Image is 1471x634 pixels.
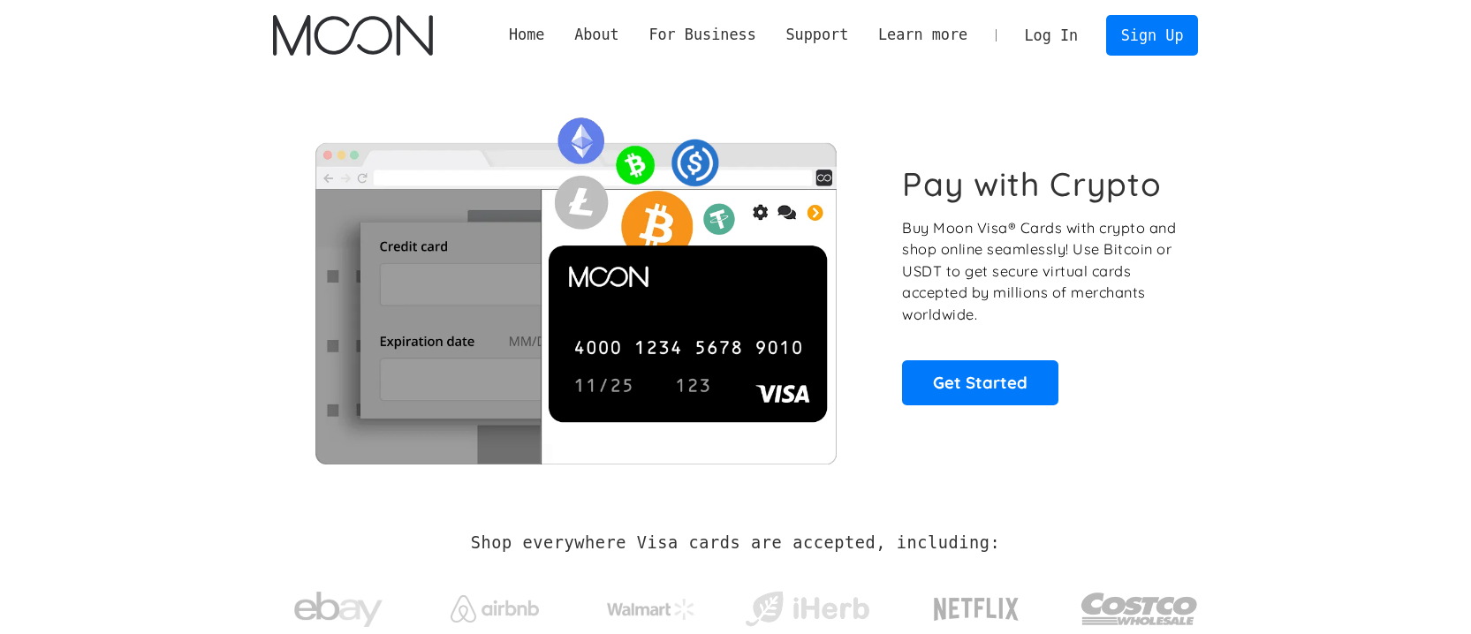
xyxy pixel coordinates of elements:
[1106,15,1198,55] a: Sign Up
[273,15,433,56] img: Moon Logo
[863,24,982,46] div: Learn more
[428,577,560,631] a: Airbnb
[902,217,1179,326] p: Buy Moon Visa® Cards with crypto and shop online seamlessly! Use Bitcoin or USDT to get secure vi...
[878,24,967,46] div: Learn more
[932,587,1020,631] img: Netflix
[607,599,695,620] img: Walmart
[585,581,717,629] a: Walmart
[451,595,539,623] img: Airbnb
[494,24,559,46] a: Home
[648,24,755,46] div: For Business
[471,533,1000,553] h2: Shop everywhere Visa cards are accepted, including:
[1010,16,1093,55] a: Log In
[273,15,433,56] a: home
[785,24,848,46] div: Support
[634,24,771,46] div: For Business
[771,24,863,46] div: Support
[273,105,878,464] img: Moon Cards let you spend your crypto anywhere Visa is accepted.
[574,24,619,46] div: About
[559,24,633,46] div: About
[902,164,1162,204] h1: Pay with Crypto
[741,586,873,632] img: iHerb
[902,360,1058,404] a: Get Started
